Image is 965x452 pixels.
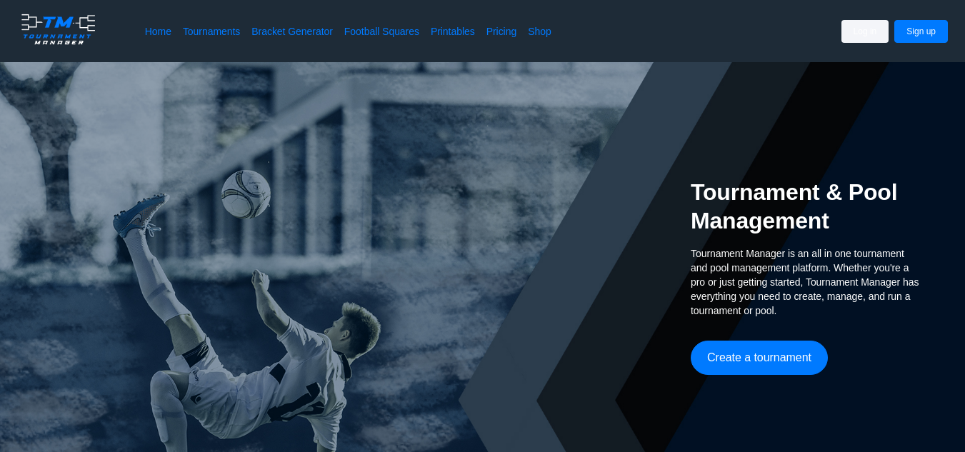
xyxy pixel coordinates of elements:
a: Pricing [486,24,516,39]
button: Sign up [894,20,948,43]
h2: Tournament & Pool Management [691,178,919,235]
a: Home [145,24,171,39]
a: Tournaments [183,24,240,39]
img: logo.ffa97a18e3bf2c7d.png [17,11,99,47]
span: Tournament Manager is an all in one tournament and pool management platform. Whether you're a pro... [691,246,919,318]
a: Football Squares [344,24,419,39]
a: Shop [528,24,551,39]
a: Printables [431,24,475,39]
button: Create a tournament [691,341,828,375]
a: Bracket Generator [251,24,333,39]
button: Log in [841,20,889,43]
